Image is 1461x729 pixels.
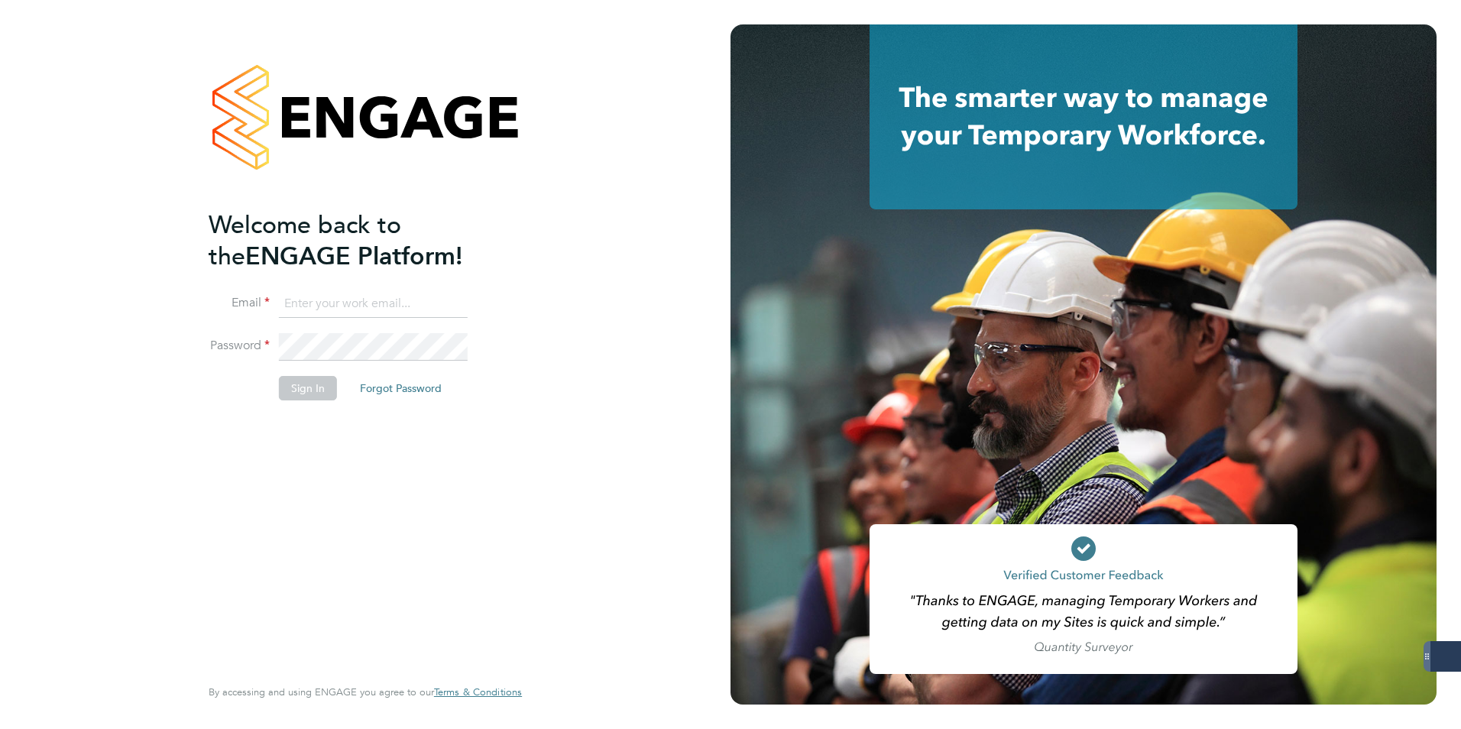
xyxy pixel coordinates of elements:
button: Sign In [279,376,337,400]
span: Terms & Conditions [434,685,522,698]
a: Terms & Conditions [434,686,522,698]
label: Email [209,295,270,311]
span: By accessing and using ENGAGE you agree to our [209,685,522,698]
label: Password [209,338,270,354]
button: Forgot Password [348,376,454,400]
input: Enter your work email... [279,290,468,318]
h2: ENGAGE Platform! [209,209,507,272]
span: Welcome back to the [209,210,401,271]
